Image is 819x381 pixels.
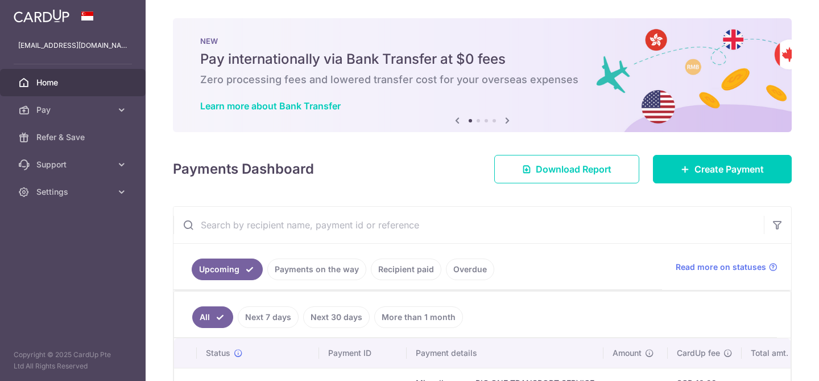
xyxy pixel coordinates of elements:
span: Create Payment [694,162,764,176]
a: Recipient paid [371,259,441,280]
a: Overdue [446,259,494,280]
a: More than 1 month [374,306,463,328]
span: Status [206,347,230,359]
p: NEW [200,36,764,46]
span: Read more on statuses [676,261,766,273]
span: Home [36,77,111,88]
span: Download Report [536,162,611,176]
a: Learn more about Bank Transfer [200,100,341,112]
a: Payments on the way [267,259,366,280]
img: CardUp [14,9,69,23]
p: [EMAIL_ADDRESS][DOMAIN_NAME] [18,40,127,51]
h5: Pay internationally via Bank Transfer at $0 fees [200,50,764,68]
a: Create Payment [653,155,792,183]
span: Total amt. [751,347,788,359]
a: Download Report [494,155,639,183]
span: Settings [36,186,111,198]
a: Next 7 days [238,306,299,328]
th: Payment details [407,338,603,368]
a: All [192,306,233,328]
a: Upcoming [192,259,263,280]
span: Pay [36,104,111,116]
img: Bank transfer banner [173,18,792,132]
span: CardUp fee [677,347,720,359]
th: Payment ID [319,338,407,368]
span: Support [36,159,111,170]
h6: Zero processing fees and lowered transfer cost for your overseas expenses [200,73,764,87]
span: Amount [613,347,642,359]
input: Search by recipient name, payment id or reference [173,207,764,243]
a: Next 30 days [303,306,370,328]
h4: Payments Dashboard [173,159,314,179]
a: Read more on statuses [676,261,777,273]
span: Refer & Save [36,132,111,143]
